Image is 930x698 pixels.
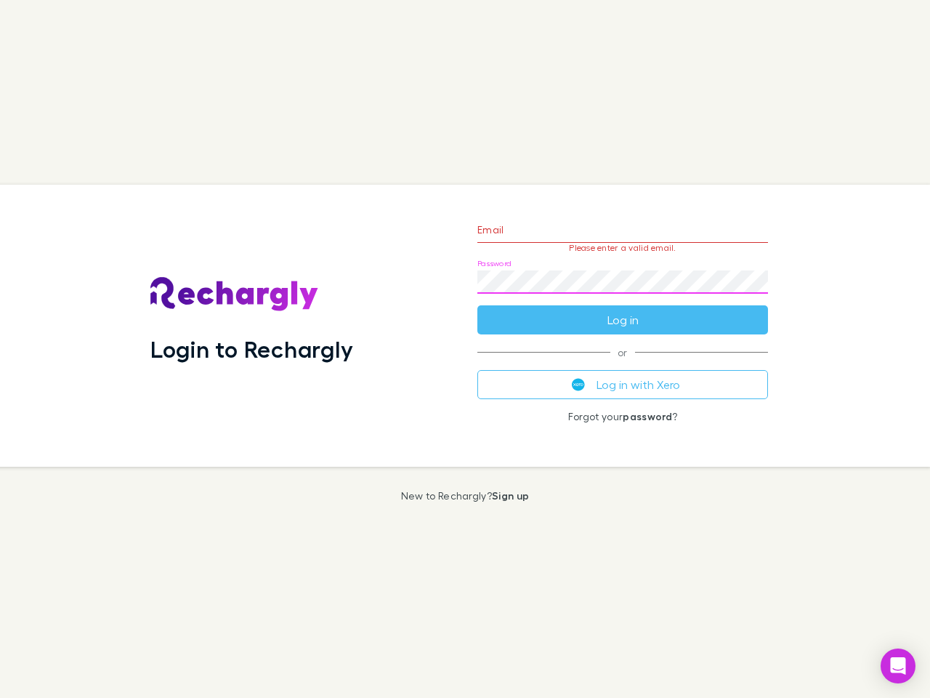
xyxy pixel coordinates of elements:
[477,370,768,399] button: Log in with Xero
[150,277,319,312] img: Rechargly's Logo
[150,335,353,363] h1: Login to Rechargly
[401,490,530,502] p: New to Rechargly?
[477,243,768,253] p: Please enter a valid email.
[477,258,511,269] label: Password
[477,305,768,334] button: Log in
[881,649,915,683] div: Open Intercom Messenger
[623,410,672,422] a: password
[477,411,768,422] p: Forgot your ?
[572,378,585,391] img: Xero's logo
[492,489,529,502] a: Sign up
